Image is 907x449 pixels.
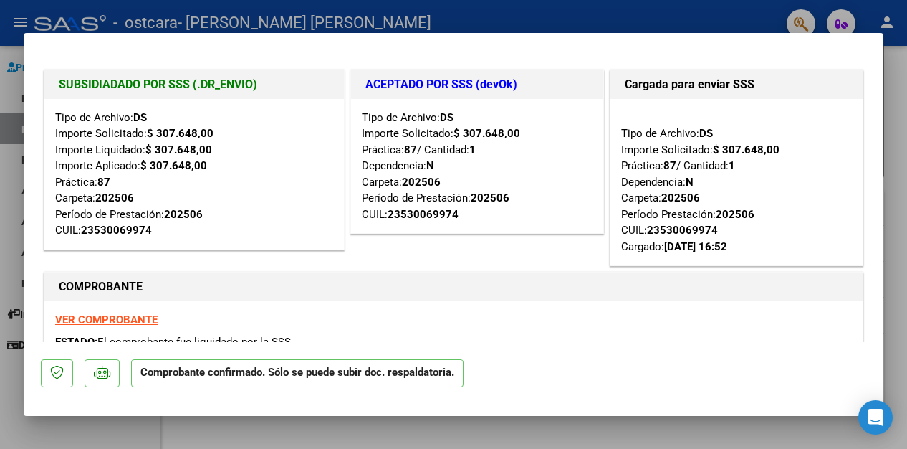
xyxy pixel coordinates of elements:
span: El comprobante fue liquidado por la SSS. [97,336,294,349]
strong: [DATE] 16:52 [664,240,727,253]
strong: DS [133,111,147,124]
strong: 202506 [716,208,754,221]
h1: Cargada para enviar SSS [625,76,848,93]
strong: 87 [404,143,417,156]
span: ESTADO: [55,336,97,349]
div: Tipo de Archivo: Importe Solicitado: Práctica: / Cantidad: Dependencia: Carpeta: Período Prestaci... [621,110,852,255]
h1: SUBSIDIADADO POR SSS (.DR_ENVIO) [59,76,330,93]
strong: DS [440,111,453,124]
div: 23530069974 [388,207,459,223]
div: Open Intercom Messenger [858,400,893,435]
div: 23530069974 [81,222,152,239]
strong: $ 307.648,00 [147,127,213,140]
strong: $ 307.648,00 [140,159,207,172]
strong: 1 [729,159,735,172]
strong: 202506 [164,208,203,221]
strong: 202506 [661,192,700,204]
strong: $ 307.648,00 [145,143,212,156]
strong: DS [699,127,713,140]
p: Comprobante confirmado. Sólo se puede subir doc. respaldatoria. [131,359,464,387]
strong: 202506 [95,192,134,204]
strong: 202506 [402,176,441,189]
strong: 87 [663,159,676,172]
strong: N [426,159,434,172]
strong: 1 [469,143,476,156]
div: Tipo de Archivo: Importe Solicitado: Importe Liquidado: Importe Aplicado: Práctica: Carpeta: Perí... [55,110,333,239]
div: 23530069974 [647,222,718,239]
h1: ACEPTADO POR SSS (devOk) [365,76,590,93]
strong: 202506 [471,192,509,204]
strong: COMPROBANTE [59,280,143,293]
strong: $ 307.648,00 [713,143,779,156]
strong: 87 [97,176,110,189]
strong: N [686,176,694,189]
div: Tipo de Archivo: Importe Solicitado: Práctica: / Cantidad: Dependencia: Carpeta: Período de Prest... [362,110,593,223]
a: VER COMPROBANTE [55,313,158,326]
strong: $ 307.648,00 [453,127,520,140]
